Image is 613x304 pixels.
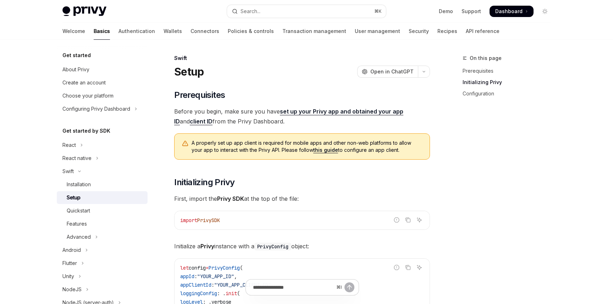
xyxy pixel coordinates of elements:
a: client ID [190,118,212,125]
button: Toggle React section [57,139,148,151]
button: Copy the contents from the code block [403,263,413,272]
div: Advanced [67,233,91,241]
h1: Setup [174,65,204,78]
div: Search... [241,7,260,16]
button: Toggle dark mode [539,6,551,17]
div: React native [62,154,92,162]
a: Initializing Privy [463,77,556,88]
a: Recipes [437,23,457,40]
span: ( [240,265,243,271]
a: Configuration [463,88,556,99]
div: Flutter [62,259,77,267]
a: Features [57,217,148,230]
a: User management [355,23,400,40]
div: Configuring Privy Dashboard [62,105,130,113]
button: Open search [227,5,386,18]
a: Basics [94,23,110,40]
a: API reference [466,23,499,40]
img: light logo [62,6,106,16]
a: Welcome [62,23,85,40]
h5: Get started by SDK [62,127,110,135]
svg: Warning [182,140,189,147]
span: "YOUR_APP_ID" [197,273,234,280]
div: React [62,141,76,149]
a: Support [462,8,481,15]
button: Toggle Advanced section [57,231,148,243]
input: Ask a question... [253,280,333,295]
div: Quickstart [67,206,90,215]
span: Before you begin, make sure you have and from the Privy Dashboard. [174,106,430,126]
a: Dashboard [490,6,534,17]
span: On this page [470,54,502,62]
a: Demo [439,8,453,15]
span: Prerequisites [174,89,225,101]
span: import [180,217,197,223]
a: Transaction management [282,23,346,40]
button: Ask AI [415,215,424,225]
button: Toggle Unity section [57,270,148,283]
span: config [189,265,206,271]
div: Android [62,246,81,254]
div: NodeJS [62,285,82,294]
div: Create an account [62,78,106,87]
span: , [234,273,237,280]
button: Open in ChatGPT [357,66,418,78]
strong: Privy SDK [217,195,244,202]
h5: Get started [62,51,91,60]
a: Authentication [118,23,155,40]
span: appId [180,273,194,280]
button: Send message [344,282,354,292]
a: Wallets [164,23,182,40]
code: PrivyConfig [254,243,291,250]
a: Security [409,23,429,40]
a: this guide [313,147,338,153]
div: Installation [67,180,91,189]
span: Initialize a instance with a object: [174,241,430,251]
span: Dashboard [495,8,523,15]
a: Setup [57,191,148,204]
a: Installation [57,178,148,191]
button: Toggle Android section [57,244,148,256]
a: Prerequisites [463,65,556,77]
strong: Privy [200,243,214,250]
a: Connectors [190,23,219,40]
a: Quickstart [57,204,148,217]
span: A properly set up app client is required for mobile apps and other non-web platforms to allow you... [192,139,423,154]
button: Report incorrect code [392,215,401,225]
div: Unity [62,272,74,281]
span: PrivyConfig [209,265,240,271]
a: Policies & controls [228,23,274,40]
a: Create an account [57,76,148,89]
span: : [194,273,197,280]
div: Choose your platform [62,92,114,100]
div: Features [67,220,87,228]
span: Open in ChatGPT [370,68,414,75]
a: About Privy [57,63,148,76]
button: Toggle Flutter section [57,257,148,270]
button: Toggle NodeJS section [57,283,148,296]
button: Toggle React native section [57,152,148,165]
button: Toggle Swift section [57,165,148,178]
span: ⌘ K [374,9,382,14]
div: Swift [174,55,430,62]
a: Choose your platform [57,89,148,102]
div: Setup [67,193,81,202]
div: About Privy [62,65,89,74]
span: First, import the at the top of the file: [174,194,430,204]
div: Swift [62,167,74,176]
span: Initializing Privy [174,177,234,188]
span: PrivySDK [197,217,220,223]
span: let [180,265,189,271]
button: Toggle Configuring Privy Dashboard section [57,103,148,115]
button: Ask AI [415,263,424,272]
button: Report incorrect code [392,263,401,272]
span: = [206,265,209,271]
a: set up your Privy app and obtained your app ID [174,108,403,125]
button: Copy the contents from the code block [403,215,413,225]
